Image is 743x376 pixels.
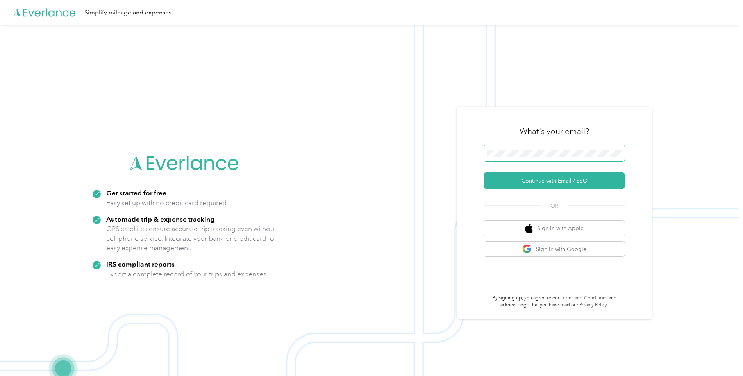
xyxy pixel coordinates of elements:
[484,221,625,236] button: apple logoSign in with Apple
[106,189,166,197] strong: Get started for free
[522,244,532,254] img: google logo
[84,8,171,18] div: Simplify mileage and expenses
[106,224,277,253] p: GPS satellites ensure accurate trip tracking even without cell phone service. Integrate your bank...
[106,198,227,208] p: Easy set up with no credit card required
[579,302,607,308] a: Privacy Policy
[484,295,625,308] p: By signing up, you agree to our and acknowledge that you have read our .
[484,172,625,189] button: Continue with Email / SSO
[520,126,589,137] h3: What's your email?
[561,295,607,301] a: Terms and Conditions
[525,224,533,233] img: apple logo
[484,242,625,257] button: google logoSign in with Google
[106,215,214,223] strong: Automatic trip & expense tracking
[106,260,175,268] strong: IRS compliant reports
[541,202,568,210] span: OR
[106,269,268,279] p: Export a complete record of your trips and expenses.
